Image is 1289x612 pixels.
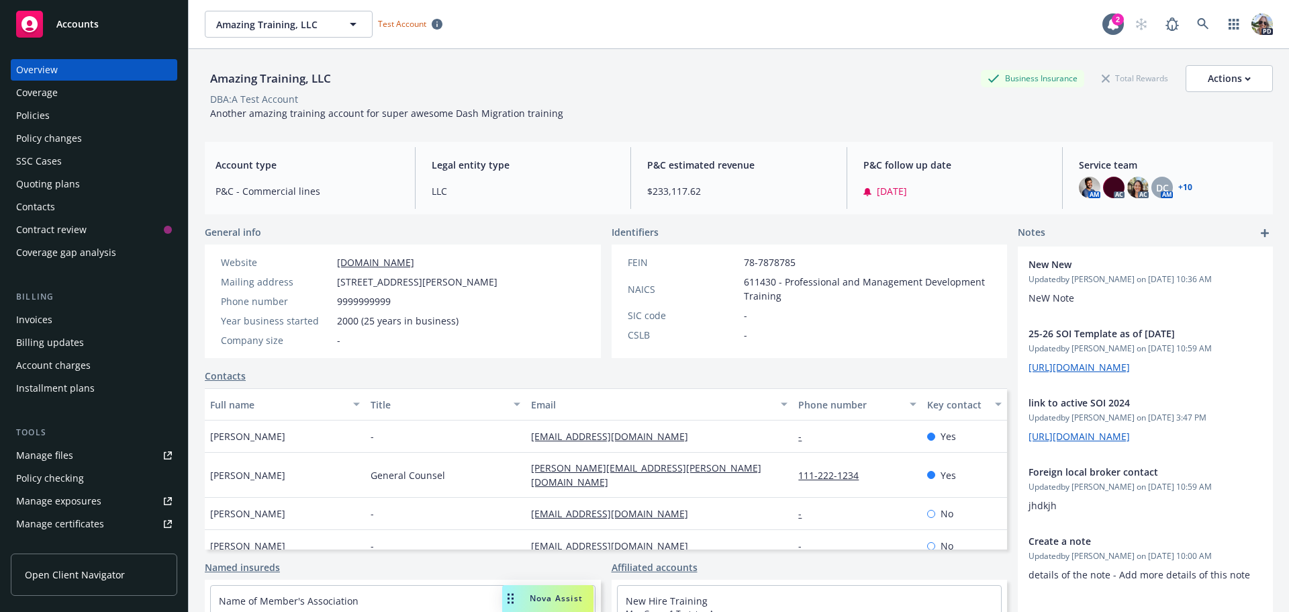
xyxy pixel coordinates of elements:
[221,314,332,328] div: Year business started
[628,308,738,322] div: SIC code
[16,219,87,241] div: Contract review
[11,468,177,489] a: Policy checking
[11,150,177,172] a: SSC Cases
[16,128,82,149] div: Policy changes
[526,388,793,421] button: Email
[1029,481,1262,493] span: Updated by [PERSON_NAME] on [DATE] 10:59 AM
[1018,225,1045,241] span: Notes
[744,308,747,322] span: -
[11,105,177,126] a: Policies
[11,490,177,512] a: Manage exposures
[205,11,373,38] button: Amazing Training, LLC
[1029,534,1227,548] span: Create a note
[11,536,177,558] a: Manage claims
[1127,177,1149,198] img: photo
[16,378,95,399] div: Installment plans
[210,539,285,553] span: [PERSON_NAME]
[793,388,921,421] button: Phone number
[56,19,99,30] span: Accounts
[11,5,177,43] a: Accounts
[647,184,830,198] span: $233,117.62
[371,398,506,412] div: Title
[205,70,336,87] div: Amazing Training, LLC
[337,314,459,328] span: 2000 (25 years in business)
[216,17,332,32] span: Amazing Training, LLC
[1018,523,1273,593] div: Create a noteUpdatedby [PERSON_NAME] on [DATE] 10:00 AMdetails of the note - Add more details of ...
[1112,13,1124,26] div: 2
[337,333,340,347] span: -
[432,158,615,172] span: Legal entity type
[16,513,104,535] div: Manage certificates
[798,507,812,520] a: -
[337,275,497,289] span: [STREET_ADDRESS][PERSON_NAME]
[863,158,1047,172] span: P&C follow up date
[1251,13,1273,35] img: photo
[210,107,563,120] span: Another amazing training account for super awesome Dash Migration training
[1029,257,1227,271] span: New New
[16,536,84,558] div: Manage claims
[1029,343,1262,355] span: Updated by [PERSON_NAME] on [DATE] 10:59 AM
[371,429,374,443] span: -
[432,184,615,198] span: LLC
[1029,292,1074,304] span: NeW Note
[11,426,177,439] div: Tools
[11,173,177,195] a: Quoting plans
[16,196,55,218] div: Contacts
[371,507,374,521] span: -
[337,256,414,269] a: [DOMAIN_NAME]
[628,328,738,342] div: CSLB
[744,328,747,342] span: -
[11,242,177,263] a: Coverage gap analysis
[11,513,177,535] a: Manage certificates
[941,429,956,443] span: Yes
[11,332,177,353] a: Billing updates
[16,105,50,126] div: Policies
[531,430,699,443] a: [EMAIL_ADDRESS][DOMAIN_NAME]
[210,429,285,443] span: [PERSON_NAME]
[221,255,332,269] div: Website
[16,490,101,512] div: Manage exposures
[11,128,177,149] a: Policy changes
[744,255,796,269] span: 78-7878785
[1103,177,1125,198] img: photo
[11,378,177,399] a: Installment plans
[1095,70,1175,87] div: Total Rewards
[877,184,907,198] span: [DATE]
[502,585,519,612] div: Drag to move
[11,445,177,466] a: Manage files
[16,468,84,489] div: Policy checking
[11,59,177,81] a: Overview
[647,158,830,172] span: P&C estimated revenue
[11,355,177,376] a: Account charges
[365,388,526,421] button: Title
[628,255,738,269] div: FEIN
[216,184,399,198] span: P&C - Commercial lines
[216,158,399,172] span: Account type
[11,219,177,241] a: Contract review
[531,398,773,412] div: Email
[531,539,699,552] a: [EMAIL_ADDRESS][DOMAIN_NAME]
[531,507,699,520] a: [EMAIL_ADDRESS][DOMAIN_NAME]
[1029,273,1262,286] span: Updated by [PERSON_NAME] on [DATE] 10:36 AM
[1221,11,1247,38] a: Switch app
[798,539,812,552] a: -
[221,333,332,347] div: Company size
[744,275,992,303] span: 611430 - Professional and Management Development Training
[530,593,583,604] span: Nova Assist
[16,150,62,172] div: SSC Cases
[1029,396,1227,410] span: link to active SOI 2024
[1029,465,1227,479] span: Foreign local broker contact
[628,282,738,296] div: NAICS
[1190,11,1216,38] a: Search
[1018,385,1273,454] div: link to active SOI 2024Updatedby [PERSON_NAME] on [DATE] 3:47 PM[URL][DOMAIN_NAME]
[11,82,177,103] a: Coverage
[798,430,812,443] a: -
[1156,181,1169,195] span: DC
[16,173,80,195] div: Quoting plans
[373,17,448,31] span: Test Account
[16,309,52,331] div: Invoices
[1029,412,1262,424] span: Updated by [PERSON_NAME] on [DATE] 3:47 PM
[1029,326,1227,341] span: 25-26 SOI Template as of [DATE]
[11,290,177,304] div: Billing
[11,196,177,218] a: Contacts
